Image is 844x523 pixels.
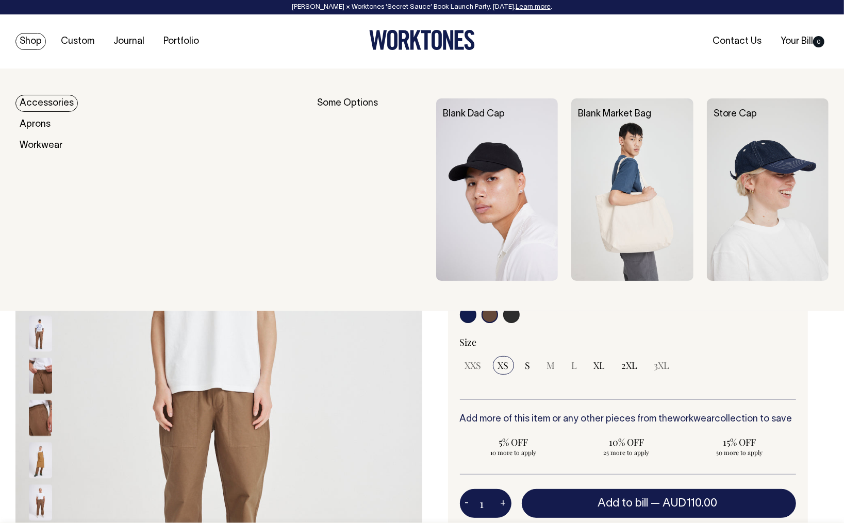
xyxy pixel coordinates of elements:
[589,356,610,375] input: XL
[15,33,46,50] a: Shop
[460,356,487,375] input: XXS
[663,498,717,509] span: AUD110.00
[578,448,674,457] span: 25 more to apply
[443,110,505,119] a: Blank Dad Cap
[673,415,715,424] a: workwear
[578,110,651,119] a: Blank Market Bag
[578,436,674,448] span: 10% OFF
[520,356,536,375] input: S
[651,498,720,509] span: —
[522,489,797,518] button: Add to bill —AUD110.00
[813,36,824,47] span: 0
[572,359,577,372] span: L
[691,436,787,448] span: 15% OFF
[691,448,787,457] span: 50 more to apply
[29,442,52,478] img: chocolate
[573,433,680,460] input: 10% OFF 25 more to apply
[498,359,509,372] span: XS
[29,315,52,351] img: chocolate
[547,359,555,372] span: M
[465,359,482,372] span: XXS
[29,358,52,394] img: chocolate
[57,33,98,50] a: Custom
[525,359,531,372] span: S
[465,436,561,448] span: 5% OFF
[493,356,514,375] input: XS
[29,400,52,436] img: chocolate
[654,359,670,372] span: 3XL
[317,98,423,281] div: Some Options
[686,433,792,460] input: 15% OFF 50 more to apply
[15,137,67,154] a: Workwear
[465,448,561,457] span: 10 more to apply
[436,98,558,281] img: Blank Dad Cap
[495,493,511,514] button: +
[617,356,643,375] input: 2XL
[460,433,567,460] input: 5% OFF 10 more to apply
[29,484,52,520] img: chocolate
[776,33,829,50] a: Your Bill0
[714,110,757,119] a: Store Cap
[594,359,605,372] span: XL
[542,356,560,375] input: M
[460,336,797,348] div: Size
[460,414,797,425] h6: Add more of this item or any other pieces from the collection to save
[159,33,203,50] a: Portfolio
[598,498,648,509] span: Add to bill
[15,95,78,112] a: Accessories
[571,98,693,281] img: Blank Market Bag
[707,98,829,281] img: Store Cap
[460,493,474,514] button: -
[10,4,834,11] div: [PERSON_NAME] × Worktones ‘Secret Sauce’ Book Launch Party, [DATE]. .
[622,359,638,372] span: 2XL
[109,33,148,50] a: Journal
[15,116,55,133] a: Aprons
[708,33,766,50] a: Contact Us
[567,356,583,375] input: L
[649,356,675,375] input: 3XL
[516,4,551,10] a: Learn more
